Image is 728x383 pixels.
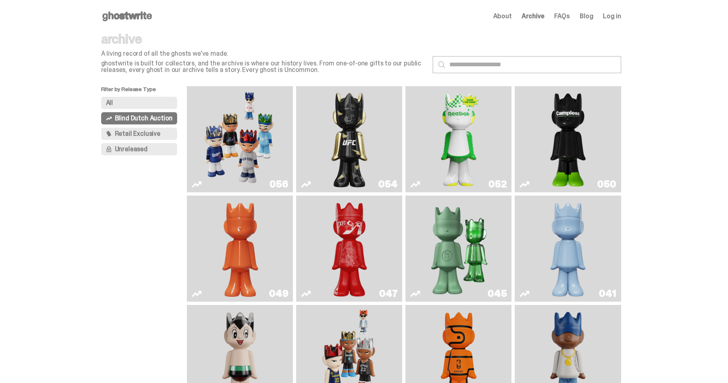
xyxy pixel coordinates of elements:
[301,199,397,298] a: Skip
[599,289,616,298] div: 041
[328,199,371,298] img: Skip
[546,199,589,298] img: Schrödinger's ghost: Winter Blue
[425,199,493,298] img: Present
[101,112,178,124] button: Blind Dutch Auction
[115,131,160,137] span: Retail Exclusive
[597,179,616,189] div: 050
[269,289,288,298] div: 049
[200,89,280,189] img: Game Face (2025)
[115,146,147,152] span: Unreleased
[437,89,480,189] img: Court Victory
[554,13,570,20] a: FAQs
[219,199,262,298] img: Schrödinger's ghost: Orange Vibe
[379,289,397,298] div: 047
[520,199,616,298] a: Schrödinger's ghost: Winter Blue
[101,60,426,73] p: ghostwrite is built for collectors, and the archive is where our history lives. From one-of-one g...
[301,89,397,189] a: Ruby
[115,115,173,122] span: Blind Dutch Auction
[101,128,178,140] button: Retail Exclusive
[520,89,616,189] a: Campless
[101,143,178,155] button: Unreleased
[328,89,371,189] img: Ruby
[546,89,589,189] img: Campless
[580,13,593,20] a: Blog
[603,13,621,20] a: Log in
[378,179,397,189] div: 054
[101,86,187,97] p: Filter by Release Type
[522,13,544,20] a: Archive
[106,100,113,106] span: All
[488,179,507,189] div: 052
[192,199,288,298] a: Schrödinger's ghost: Orange Vibe
[493,13,512,20] a: About
[101,50,426,57] p: A living record of all the ghosts we've made.
[410,199,507,298] a: Present
[101,33,426,46] p: archive
[101,97,178,109] button: All
[410,89,507,189] a: Court Victory
[487,289,507,298] div: 045
[269,179,288,189] div: 056
[192,89,288,189] a: Game Face (2025)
